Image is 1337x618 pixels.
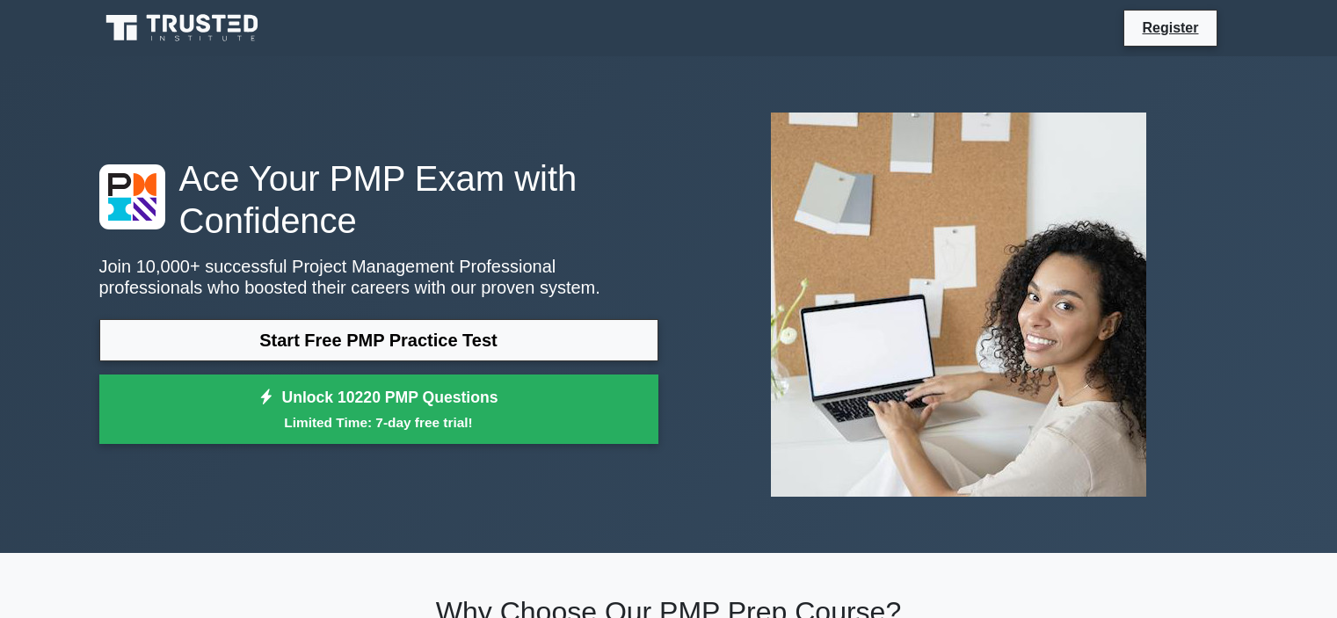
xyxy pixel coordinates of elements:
h1: Ace Your PMP Exam with Confidence [99,157,658,242]
a: Register [1131,17,1209,39]
a: Unlock 10220 PMP QuestionsLimited Time: 7-day free trial! [99,374,658,445]
p: Join 10,000+ successful Project Management Professional professionals who boosted their careers w... [99,256,658,298]
small: Limited Time: 7-day free trial! [121,412,636,433]
a: Start Free PMP Practice Test [99,319,658,361]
